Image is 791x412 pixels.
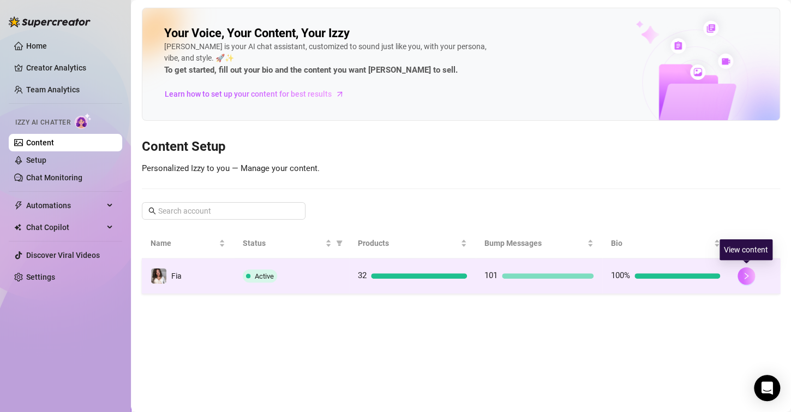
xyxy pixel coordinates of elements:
img: ai-chatter-content-library-cLFOSyPT.png [610,9,780,120]
span: Personalized Izzy to you — Manage your content. [142,163,320,173]
span: Status [243,237,323,249]
span: Bio [611,237,711,249]
th: Products [349,228,476,258]
span: Automations [26,197,104,214]
th: Bio [602,228,729,258]
span: thunderbolt [14,201,23,210]
span: filter [334,235,345,251]
th: Bump Messages [476,228,602,258]
div: Open Intercom Messenger [754,375,780,401]
span: Products [358,237,458,249]
h2: Your Voice, Your Content, Your Izzy [164,26,350,41]
button: right [738,267,755,285]
div: [PERSON_NAME] is your AI chat assistant, customized to sound just like you, with your persona, vi... [164,41,492,77]
a: Home [26,42,47,50]
span: Learn how to set up your content for best results [165,88,332,100]
span: 100% [611,270,630,280]
a: Chat Monitoring [26,173,82,182]
span: Fia [171,272,182,280]
span: arrow-right [334,89,345,99]
span: Active [255,272,274,280]
a: Discover Viral Videos [26,251,100,260]
a: Team Analytics [26,85,80,94]
a: Settings [26,273,55,281]
a: Creator Analytics [26,59,113,76]
strong: To get started, fill out your bio and the content you want [PERSON_NAME] to sell. [164,65,458,75]
th: Status [234,228,349,258]
img: AI Chatter [75,113,92,129]
a: Setup [26,156,46,164]
span: 32 [358,270,367,280]
span: 101 [484,270,498,280]
img: logo-BBDzfeDw.svg [9,16,91,27]
span: Name [151,237,217,249]
span: Bump Messages [484,237,585,249]
th: Name [142,228,234,258]
span: filter [336,240,343,246]
img: Chat Copilot [14,223,21,231]
span: right [742,272,750,280]
div: View content [720,239,772,260]
span: search [148,207,156,215]
input: Search account [158,205,290,217]
span: Izzy AI Chatter [15,117,70,128]
h3: Content Setup [142,138,780,156]
a: Content [26,138,54,147]
span: Chat Copilot [26,219,104,236]
img: Fia [151,268,166,284]
a: Learn how to set up your content for best results [164,85,352,103]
